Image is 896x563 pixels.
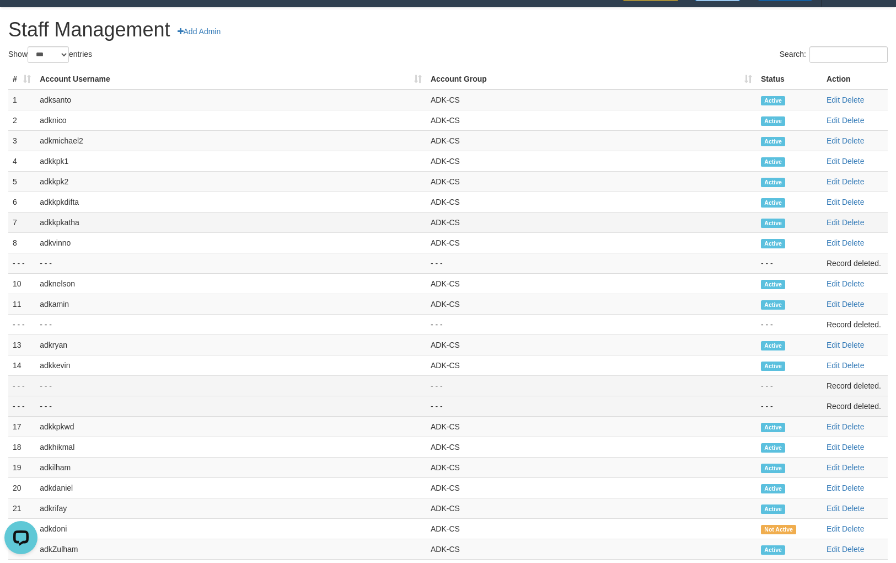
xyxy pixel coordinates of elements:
th: Status [756,69,822,89]
td: - - - [35,375,426,396]
a: Delete [842,95,864,104]
td: 11 [8,294,35,314]
a: Edit [827,238,840,247]
a: Delete [842,504,864,513]
a: Edit [827,463,840,472]
a: Delete [842,422,864,431]
td: ADK-CS [426,89,756,110]
td: adkrifay [35,498,426,518]
th: Account Group: activate to sort column ascending [426,69,756,89]
a: Edit [827,422,840,431]
span: Active [761,464,785,473]
a: Edit [827,116,840,125]
td: adkkpkdifta [35,192,426,212]
a: Edit [827,198,840,206]
a: Delete [842,177,864,186]
td: adknelson [35,273,426,294]
a: Edit [827,95,840,104]
td: - - - [8,396,35,416]
label: Show entries [8,46,92,63]
td: ADK-CS [426,151,756,171]
td: 21 [8,498,35,518]
th: Action [822,69,888,89]
td: - - - [35,314,426,334]
td: Record deleted. [822,375,888,396]
span: Active [761,239,785,248]
span: Active [761,545,785,555]
th: #: activate to sort column ascending [8,69,35,89]
td: 10 [8,273,35,294]
td: adknico [35,110,426,130]
td: 6 [8,192,35,212]
a: Delete [842,341,864,349]
a: Delete [842,361,864,370]
a: Edit [827,545,840,554]
a: Delete [842,136,864,145]
td: 14 [8,355,35,375]
a: Edit [827,136,840,145]
td: - - - [756,314,822,334]
a: Delete [842,300,864,309]
span: Active [761,300,785,310]
td: ADK-CS [426,355,756,375]
td: adkkevin [35,355,426,375]
td: - - - [8,253,35,273]
td: - - - [8,314,35,334]
td: - - - [756,375,822,396]
td: 5 [8,171,35,192]
a: Delete [842,484,864,492]
span: Active [761,484,785,493]
td: - - - [756,396,822,416]
a: Edit [827,443,840,452]
a: Delete [842,524,864,533]
span: Active [761,362,785,371]
span: Active [761,116,785,126]
a: Edit [827,300,840,309]
a: Delete [842,238,864,247]
td: ADK-CS [426,192,756,212]
a: Edit [827,157,840,166]
td: - - - [426,375,756,396]
td: - - - [426,253,756,273]
td: adkdaniel [35,477,426,498]
td: adkmichael2 [35,130,426,151]
td: - - - [35,396,426,416]
a: Delete [842,279,864,288]
a: Edit [827,361,840,370]
a: Add Admin [170,22,228,41]
td: 17 [8,416,35,437]
td: ADK-CS [426,539,756,559]
a: Delete [842,198,864,206]
td: adkryan [35,334,426,355]
td: 4 [8,151,35,171]
td: - - - [426,314,756,334]
td: adkvinno [35,232,426,253]
td: 19 [8,457,35,477]
td: adkilham [35,457,426,477]
span: Active [761,157,785,167]
td: ADK-CS [426,498,756,518]
a: Delete [842,218,864,227]
a: Edit [827,218,840,227]
td: ADK-CS [426,171,756,192]
td: 8 [8,232,35,253]
td: adkdoni [35,518,426,539]
td: - - - [8,375,35,396]
a: Edit [827,279,840,288]
td: 3 [8,130,35,151]
td: ADK-CS [426,294,756,314]
td: 18 [8,437,35,457]
a: Delete [842,443,864,452]
td: ADK-CS [426,110,756,130]
td: ADK-CS [426,437,756,457]
span: Active [761,96,785,105]
td: Record deleted. [822,253,888,273]
td: ADK-CS [426,477,756,498]
a: Delete [842,116,864,125]
a: Delete [842,545,864,554]
span: Active [761,198,785,208]
td: 2 [8,110,35,130]
td: ADK-CS [426,212,756,232]
span: Active [761,423,785,432]
span: Active [761,341,785,350]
